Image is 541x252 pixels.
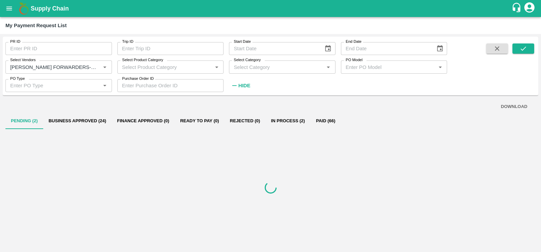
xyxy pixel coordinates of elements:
[238,83,250,88] strong: Hide
[31,4,511,13] a: Supply Chain
[234,57,261,63] label: Select Category
[122,39,133,44] label: Trip ID
[117,42,224,55] input: Enter Trip ID
[10,76,25,82] label: PO Type
[122,76,154,82] label: Purchase Order ID
[343,62,434,71] input: Enter PO Model
[322,42,334,55] button: Choose date
[346,39,361,44] label: End Date
[346,57,363,63] label: PO Model
[5,21,67,30] div: My Payment Request List
[212,62,221,71] button: Open
[265,113,310,129] button: In Process (2)
[498,101,530,113] button: DOWNLOAD
[324,62,333,71] button: Open
[225,113,266,129] button: Rejected (0)
[43,113,112,129] button: Business Approved (24)
[523,1,536,16] div: account of current user
[100,81,109,90] button: Open
[229,42,319,55] input: Start Date
[231,62,322,71] input: Select Category
[119,62,211,71] input: Select Product Category
[1,1,17,16] button: open drawer
[5,113,43,129] button: Pending (2)
[112,113,175,129] button: Finance Approved (0)
[10,57,36,63] label: Select Vendors
[310,113,341,129] button: Paid (66)
[229,80,252,91] button: Hide
[7,62,99,71] input: Select Vendor
[436,62,445,71] button: Open
[31,5,69,12] b: Supply Chain
[17,2,31,15] img: logo
[175,113,224,129] button: Ready To Pay (0)
[122,57,163,63] label: Select Product Category
[433,42,446,55] button: Choose date
[5,42,112,55] input: Enter PR ID
[511,2,523,15] div: customer-support
[117,79,224,92] input: Enter Purchase Order ID
[7,81,99,90] input: Enter PO Type
[341,42,431,55] input: End Date
[234,39,251,44] label: Start Date
[10,39,20,44] label: PR ID
[100,62,109,71] button: Open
